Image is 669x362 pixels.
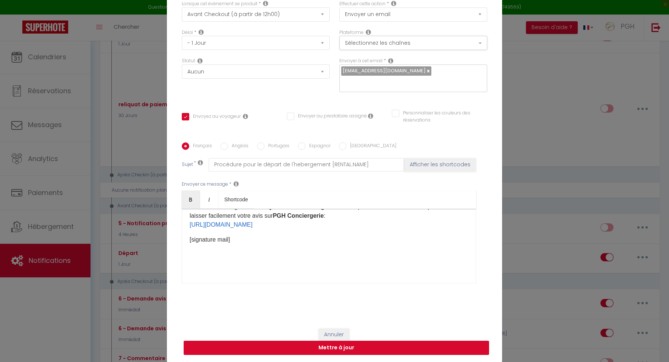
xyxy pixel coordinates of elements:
i: Envoyer au voyageur [243,113,248,119]
button: Afficher les shortcodes [404,158,476,171]
a: [URL][DOMAIN_NAME] [190,221,253,228]
button: Sélectionnez les chaînes [339,36,487,50]
label: Espagnol [305,142,330,151]
label: [GEOGRAPHIC_DATA] [346,142,396,151]
a: Shortcode [218,191,254,208]
div: ​ [182,209,476,283]
button: Mettre à jour [184,341,489,355]
i: Action Time [199,29,204,35]
button: Annuler [318,328,349,341]
i: Subject [198,160,203,166]
i: Event Occur [263,0,268,6]
strong: QR code dans le logement [267,204,342,210]
label: Statut [182,57,195,64]
label: Français [189,142,212,151]
label: Envoyer à cet email [339,57,383,64]
a: Bold [182,191,200,208]
i: Booking status [197,58,203,64]
i: Message [234,181,239,187]
strong: PGH Conciergerie [273,213,324,219]
i: Action Type [391,0,396,6]
label: Lorsque cet événement se produit [182,0,257,7]
strong: lien ci-dessous [371,204,414,210]
button: Open LiveChat chat widget [6,3,28,25]
i: Action Channel [366,29,371,35]
span: [EMAIL_ADDRESS][DOMAIN_NAME] [343,67,426,74]
label: Effectuer cette action [339,0,386,7]
p: [signature mail] [190,235,468,244]
label: Envoyer ce message [182,181,228,188]
label: Sujet [182,161,193,169]
a: Italic [200,191,218,208]
label: Plateforme [339,29,364,36]
label: Délai [182,29,193,36]
i: Recipient [388,58,393,64]
p: Toute remarque ou conseil est le bienvenu sur [RENTAL:EMAIL]. Vous trouverez également un ainsi q... [190,193,468,229]
i: Envoyer au prestataire si il est assigné [368,113,373,119]
label: Anglais [228,142,248,151]
label: Portugais [264,142,289,151]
